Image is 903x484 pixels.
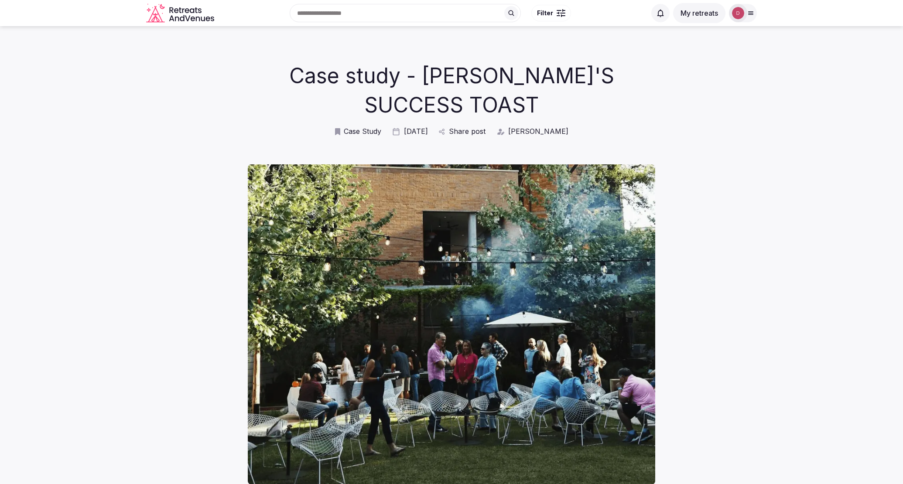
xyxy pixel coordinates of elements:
[537,9,553,17] span: Filter
[531,5,571,21] button: Filter
[496,126,568,136] a: [PERSON_NAME]
[673,3,725,23] button: My retreats
[146,3,216,23] svg: Retreats and Venues company logo
[449,126,486,136] span: Share post
[335,126,381,136] a: Case Study
[274,61,630,119] h1: Case study - [PERSON_NAME]'S SUCCESS TOAST
[344,126,381,136] span: Case Study
[673,9,725,17] a: My retreats
[732,7,744,19] img: Danielle Leung
[508,126,568,136] span: [PERSON_NAME]
[146,3,216,23] a: Visit the homepage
